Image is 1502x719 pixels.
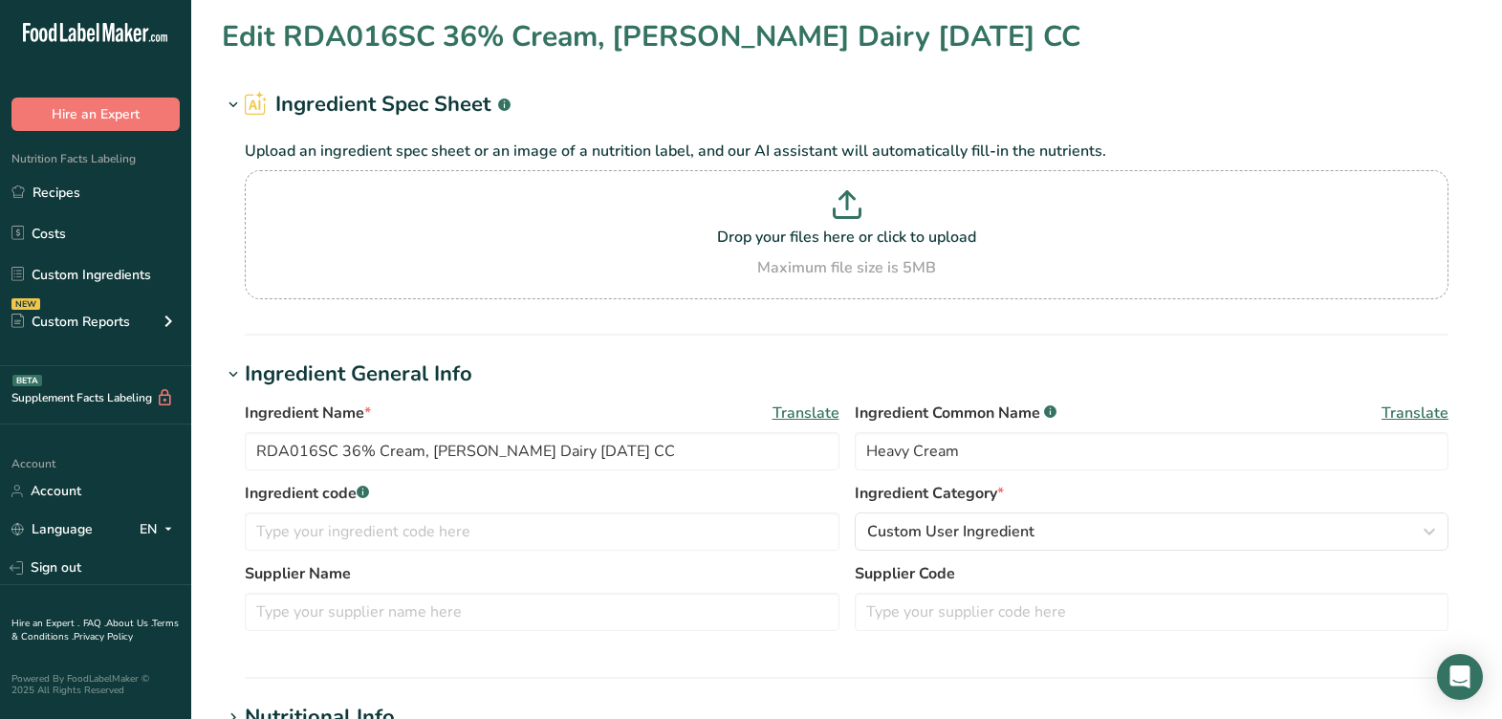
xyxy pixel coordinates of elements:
input: Type an alternate ingredient name if you have [855,432,1449,470]
a: About Us . [106,617,152,630]
div: Maximum file size is 5MB [250,256,1444,279]
span: Ingredient Common Name [855,402,1056,425]
label: Supplier Code [855,562,1449,585]
div: Open Intercom Messenger [1437,654,1483,700]
div: Powered By FoodLabelMaker © 2025 All Rights Reserved [11,673,180,696]
a: Language [11,512,93,546]
h2: Ingredient Spec Sheet [245,89,511,120]
a: Privacy Policy [74,630,133,643]
div: Ingredient General Info [245,359,472,390]
span: Custom User Ingredient [867,520,1034,543]
input: Type your supplier name here [245,593,839,631]
button: Hire an Expert [11,98,180,131]
input: Type your ingredient name here [245,432,839,470]
label: Ingredient Category [855,482,1449,505]
div: EN [140,518,180,541]
button: Custom User Ingredient [855,512,1449,551]
a: Terms & Conditions . [11,617,179,643]
div: BETA [12,375,42,386]
a: Hire an Expert . [11,617,79,630]
input: Type your ingredient code here [245,512,839,551]
a: FAQ . [83,617,106,630]
h1: Edit RDA016SC 36% Cream, [PERSON_NAME] Dairy [DATE] CC [222,15,1080,58]
span: Ingredient Name [245,402,371,425]
label: Supplier Name [245,562,839,585]
p: Upload an ingredient spec sheet or an image of a nutrition label, and our AI assistant will autom... [245,140,1448,163]
label: Ingredient code [245,482,839,505]
div: Custom Reports [11,312,130,332]
p: Drop your files here or click to upload [250,226,1444,249]
span: Translate [773,402,839,425]
input: Type your supplier code here [855,593,1449,631]
span: Translate [1382,402,1448,425]
div: NEW [11,298,40,310]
